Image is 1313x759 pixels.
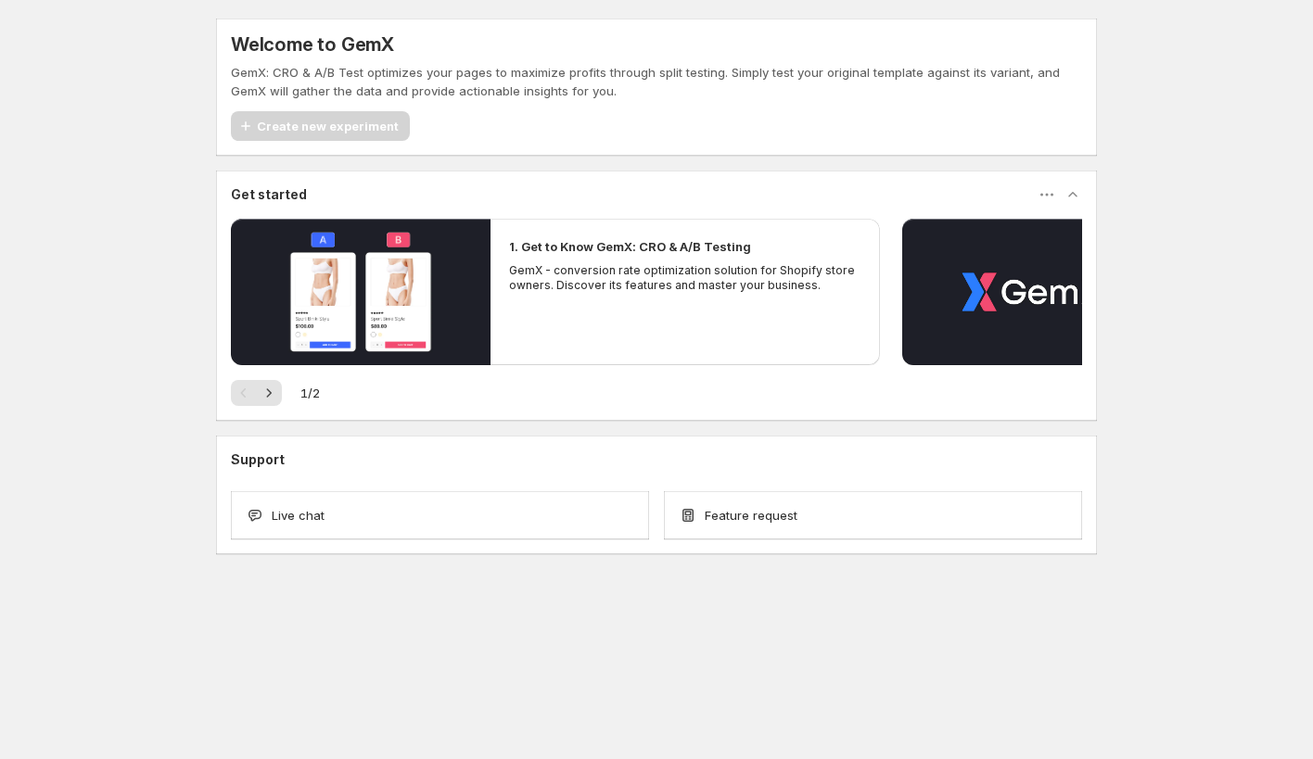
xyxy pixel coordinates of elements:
p: GemX: CRO & A/B Test optimizes your pages to maximize profits through split testing. Simply test ... [231,63,1082,100]
h3: Support [231,450,285,469]
h5: Welcome to GemX [231,33,394,56]
h2: 1. Get to Know GemX: CRO & A/B Testing [509,237,751,256]
h3: Get started [231,185,307,204]
span: Feature request [705,506,797,525]
span: 1 / 2 [300,384,320,402]
p: GemX - conversion rate optimization solution for Shopify store owners. Discover its features and ... [509,263,861,293]
span: Live chat [272,506,325,525]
